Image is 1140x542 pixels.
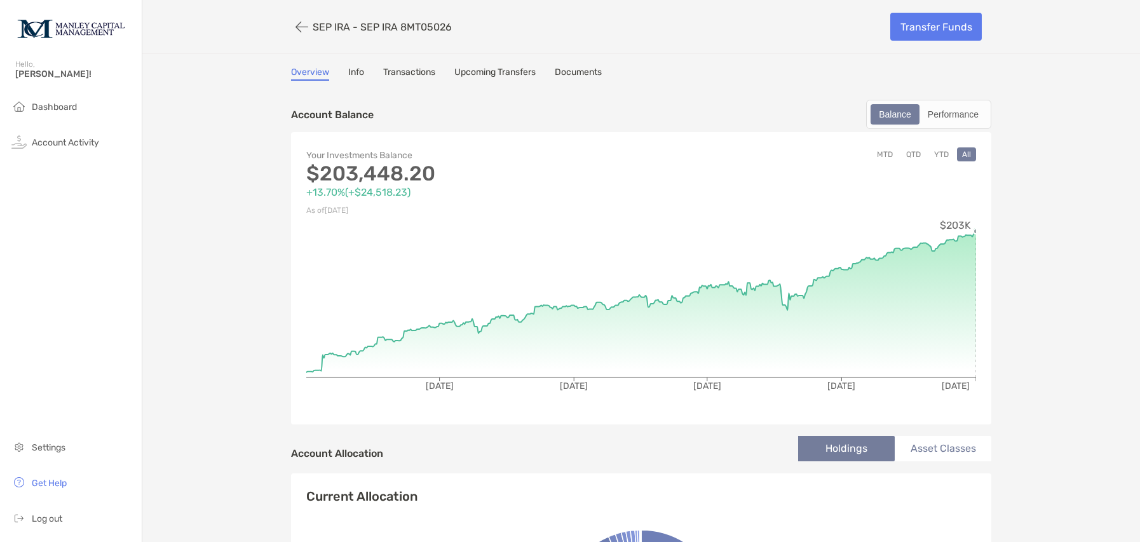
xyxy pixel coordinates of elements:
img: settings icon [11,439,27,454]
tspan: $203K [940,219,971,231]
p: As of [DATE] [306,203,641,219]
div: Performance [921,105,986,123]
a: Transfer Funds [890,13,982,41]
span: Settings [32,442,65,453]
tspan: [DATE] [560,381,588,391]
a: Documents [555,67,602,81]
span: Get Help [32,478,67,489]
tspan: [DATE] [693,381,721,391]
button: QTD [901,147,926,161]
button: All [957,147,976,161]
a: Transactions [383,67,435,81]
tspan: [DATE] [827,381,855,391]
p: SEP IRA - SEP IRA 8MT05026 [313,21,452,33]
div: segmented control [866,100,991,129]
span: Dashboard [32,102,77,112]
p: Your Investments Balance [306,147,641,163]
tspan: [DATE] [942,381,970,391]
p: +13.70% ( +$24,518.23 ) [306,184,641,200]
img: activity icon [11,134,27,149]
a: Upcoming Transfers [454,67,536,81]
h4: Current Allocation [306,489,417,504]
span: Account Activity [32,137,99,148]
li: Holdings [798,436,895,461]
img: get-help icon [11,475,27,490]
p: Account Balance [291,107,374,123]
img: Zoe Logo [15,5,126,51]
tspan: [DATE] [426,381,454,391]
p: $203,448.20 [306,166,641,182]
a: Info [348,67,364,81]
button: MTD [872,147,898,161]
span: [PERSON_NAME]! [15,69,134,79]
h4: Account Allocation [291,447,383,459]
img: household icon [11,98,27,114]
img: logout icon [11,510,27,525]
li: Asset Classes [895,436,991,461]
div: Balance [872,105,918,123]
span: Log out [32,513,62,524]
a: Overview [291,67,329,81]
button: YTD [929,147,954,161]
